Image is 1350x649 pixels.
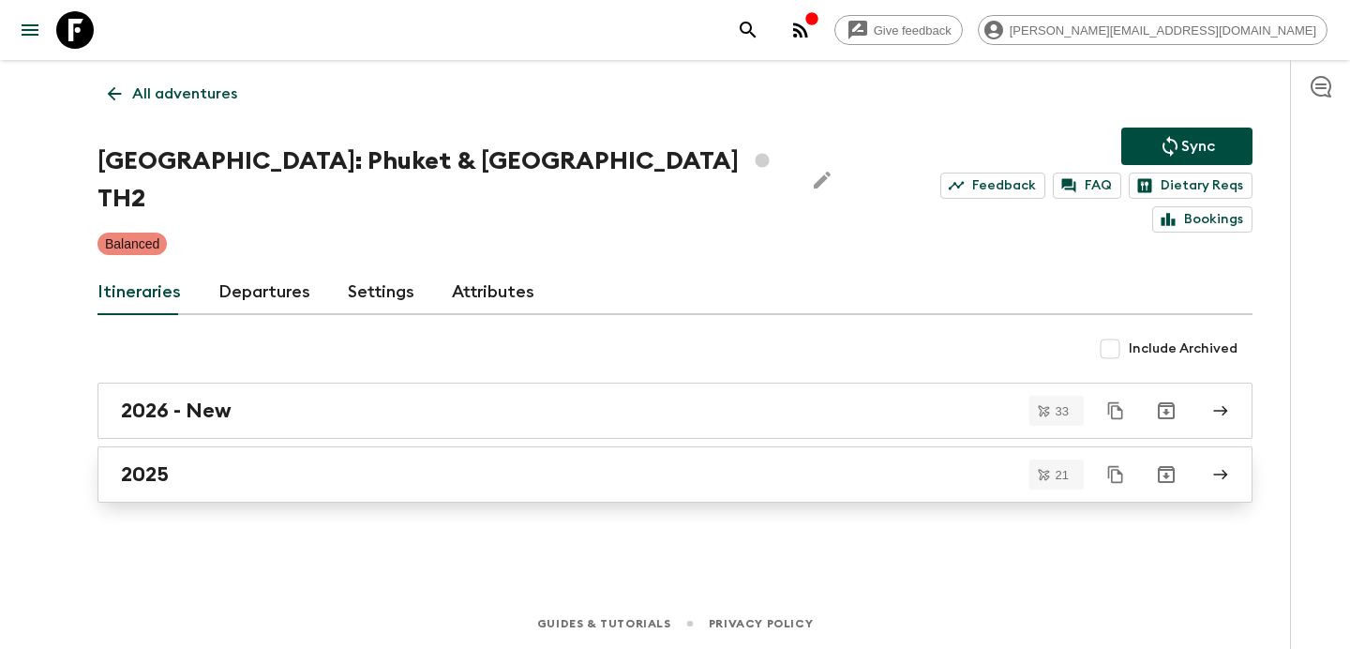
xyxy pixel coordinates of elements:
[863,23,962,38] span: Give feedback
[1181,135,1215,158] p: Sync
[1099,394,1132,428] button: Duplicate
[709,613,813,634] a: Privacy Policy
[97,383,1252,439] a: 2026 - New
[1152,206,1252,233] a: Bookings
[978,15,1327,45] div: [PERSON_NAME][EMAIL_ADDRESS][DOMAIN_NAME]
[97,446,1252,503] a: 2025
[105,234,159,253] p: Balanced
[1121,128,1252,165] button: Sync adventure departures to the booking engine
[97,143,788,218] h1: [GEOGRAPHIC_DATA]: Phuket & [GEOGRAPHIC_DATA] TH2
[1147,392,1185,430] button: Archive
[348,270,414,315] a: Settings
[97,270,181,315] a: Itineraries
[940,173,1045,199] a: Feedback
[1129,340,1237,358] span: Include Archived
[537,613,671,634] a: Guides & Tutorials
[1099,458,1132,491] button: Duplicate
[121,462,169,487] h2: 2025
[11,11,49,49] button: menu
[97,75,247,113] a: All adventures
[1147,456,1185,493] button: Archive
[1044,405,1080,417] span: 33
[132,83,237,105] p: All adventures
[729,11,767,49] button: search adventures
[803,143,841,218] button: Edit Adventure Title
[121,399,232,423] h2: 2026 - New
[1129,173,1252,199] a: Dietary Reqs
[1053,173,1121,199] a: FAQ
[1044,469,1080,481] span: 21
[834,15,963,45] a: Give feedback
[218,270,310,315] a: Departures
[452,270,534,315] a: Attributes
[999,23,1327,38] span: [PERSON_NAME][EMAIL_ADDRESS][DOMAIN_NAME]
